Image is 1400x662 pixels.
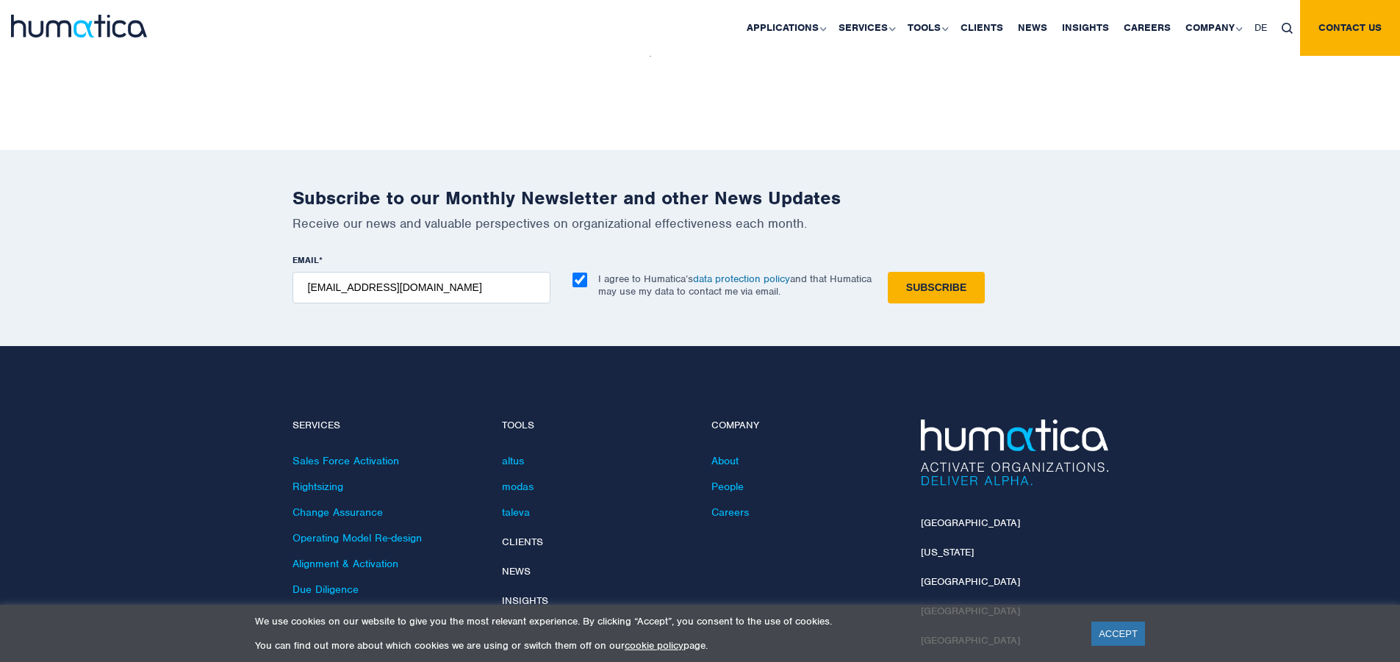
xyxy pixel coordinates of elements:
[1282,23,1293,34] img: search_icon
[292,506,383,519] a: Change Assurance
[625,639,683,652] a: cookie policy
[921,420,1108,486] img: Humatica
[921,575,1020,588] a: [GEOGRAPHIC_DATA]
[502,594,548,607] a: Insights
[292,480,343,493] a: Rightsizing
[292,215,1108,231] p: Receive our news and valuable perspectives on organizational effectiveness each month.
[502,536,543,548] a: Clients
[693,273,790,285] a: data protection policy
[711,480,744,493] a: People
[292,420,480,432] h4: Services
[711,420,899,432] h4: Company
[502,565,531,578] a: News
[292,557,398,570] a: Alignment & Activation
[292,454,399,467] a: Sales Force Activation
[292,254,319,266] span: EMAIL
[598,273,872,298] p: I agree to Humatica’s and that Humatica may use my data to contact me via email.
[572,273,587,287] input: I agree to Humatica’sdata protection policyand that Humatica may use my data to contact me via em...
[921,517,1020,529] a: [GEOGRAPHIC_DATA]
[292,272,550,303] input: name@company.com
[1254,21,1267,34] span: DE
[292,531,422,544] a: Operating Model Re-design
[255,639,1073,652] p: You can find out more about which cookies we are using or switch them off on our page.
[502,506,530,519] a: taleva
[711,506,749,519] a: Careers
[255,615,1073,627] p: We use cookies on our website to give you the most relevant experience. By clicking “Accept”, you...
[502,454,524,467] a: altus
[502,480,534,493] a: modas
[292,583,359,596] a: Due Diligence
[11,15,147,37] img: logo
[921,546,974,558] a: [US_STATE]
[292,187,1108,209] h2: Subscribe to our Monthly Newsletter and other News Updates
[502,420,689,432] h4: Tools
[1091,622,1145,646] a: ACCEPT
[711,454,739,467] a: About
[888,272,985,303] input: Subscribe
